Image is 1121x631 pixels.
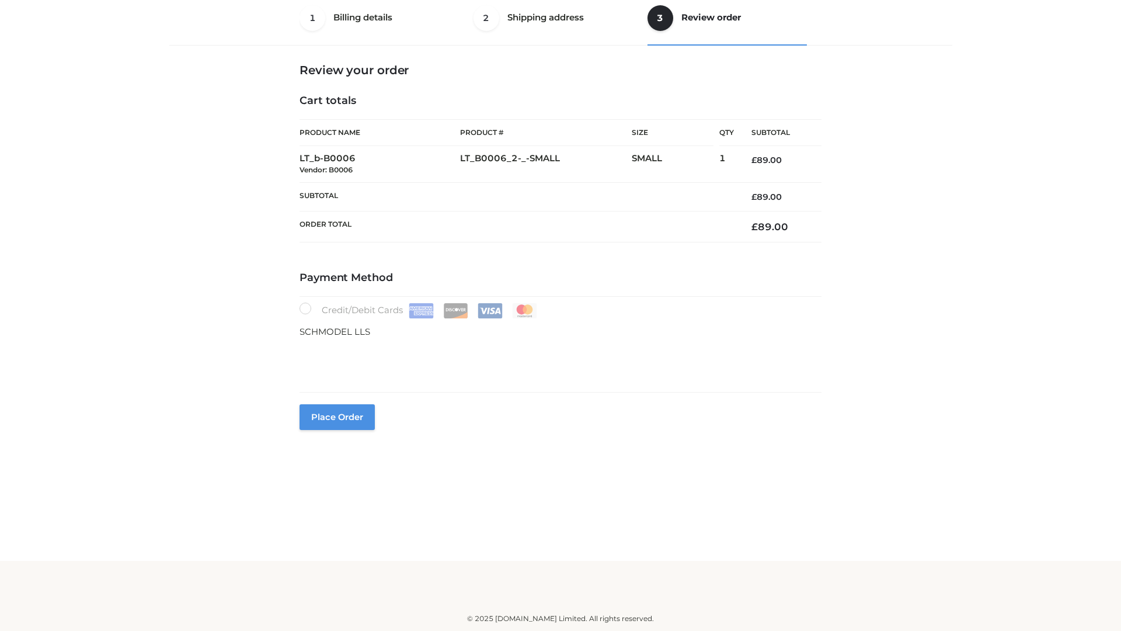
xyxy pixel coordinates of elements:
[734,120,821,146] th: Subtotal
[300,95,821,108] h4: Cart totals
[632,120,713,146] th: Size
[300,212,734,242] th: Order Total
[751,155,757,165] span: £
[512,303,537,318] img: Mastercard
[300,63,821,77] h3: Review your order
[443,303,468,318] img: Discover
[751,192,757,202] span: £
[300,303,538,318] label: Credit/Debit Cards
[751,221,758,233] span: £
[300,165,353,174] small: Vendor: B0006
[300,182,734,211] th: Subtotal
[409,303,434,318] img: Amex
[460,146,632,183] td: LT_B0006_2-_-SMALL
[300,146,460,183] td: LT_b-B0006
[173,613,948,625] div: © 2025 [DOMAIN_NAME] Limited. All rights reserved.
[751,192,782,202] bdi: 89.00
[478,303,503,318] img: Visa
[751,221,788,233] bdi: 89.00
[297,337,819,379] iframe: Secure payment input frame
[719,146,734,183] td: 1
[460,119,632,146] th: Product #
[719,119,734,146] th: Qty
[751,155,782,165] bdi: 89.00
[632,146,719,183] td: SMALL
[300,119,460,146] th: Product Name
[300,324,821,339] p: SCHMODEL LLS
[300,272,821,285] h4: Payment Method
[300,404,375,430] button: Place order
